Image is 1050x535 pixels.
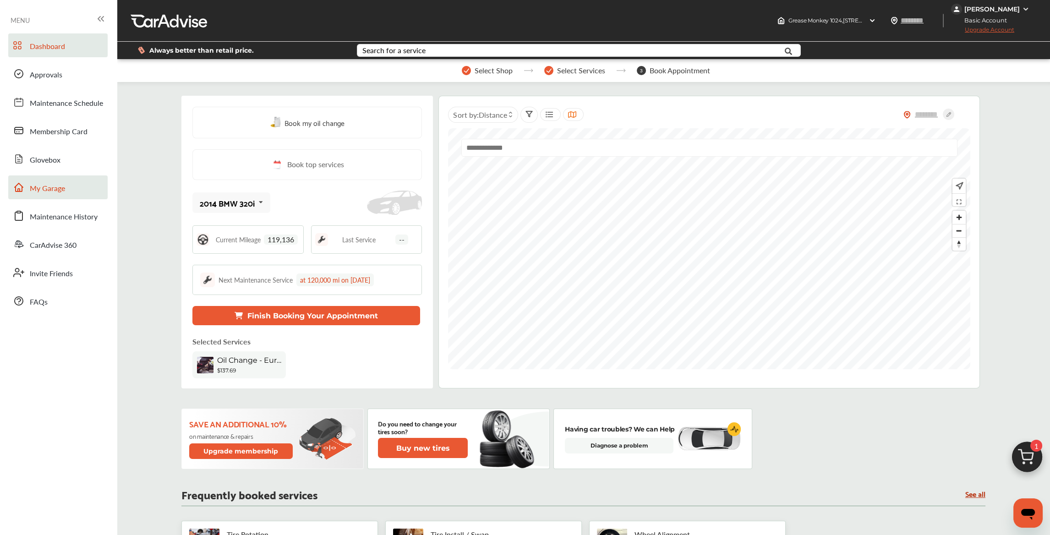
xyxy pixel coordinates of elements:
[378,438,468,458] button: Buy new tires
[200,273,215,287] img: maintenance_logo
[30,211,98,223] span: Maintenance History
[565,424,675,434] p: Having car troubles? We can Help
[287,159,344,170] span: Book top services
[270,117,282,128] img: oil-change.e5047c97.svg
[189,432,294,440] p: on maintenance & repairs
[284,116,345,129] span: Book my oil change
[367,191,422,215] img: placeholder_car.fcab19be.svg
[8,261,108,284] a: Invite Friends
[216,236,261,243] span: Current Mileage
[181,490,317,498] p: Frequently booked services
[777,17,785,24] img: header-home-logo.8d720a4f.svg
[342,236,376,243] span: Last Service
[951,4,962,15] img: jVpblrzwTbfkPYzPPzSLxeg0AAAAASUVORK5CYII=
[8,90,108,114] a: Maintenance Schedule
[395,235,408,245] span: --
[197,233,209,246] img: steering_logo
[965,490,985,497] a: See all
[869,17,876,24] img: header-down-arrow.9dd2ce7d.svg
[788,17,1017,24] span: Grease Monkey 1024 , [STREET_ADDRESS][PERSON_NAME] [PERSON_NAME] , GA 30084
[315,233,328,246] img: maintenance_logo
[11,16,30,24] span: MENU
[8,289,108,313] a: FAQs
[565,438,673,453] a: Diagnose a problem
[217,367,236,374] b: $137.69
[30,268,73,280] span: Invite Friends
[479,406,539,471] img: new-tire.a0c7fe23.svg
[30,126,87,138] span: Membership Card
[478,109,507,120] span: Distance
[616,69,626,72] img: stepper-arrow.e24c07c6.svg
[954,181,963,191] img: recenter.ce011a49.svg
[637,66,646,75] span: 3
[378,420,468,435] p: Do you need to change your tires soon?
[8,119,108,142] a: Membership Card
[8,232,108,256] a: CarAdvise 360
[192,149,422,180] a: Book top services
[8,147,108,171] a: Glovebox
[30,183,65,195] span: My Garage
[727,422,741,436] img: cardiogram-logo.18e20815.svg
[197,357,213,373] img: oil-change-thumb.jpg
[138,46,145,54] img: dollor_label_vector.a70140d1.svg
[30,98,103,109] span: Maintenance Schedule
[952,237,966,251] button: Reset bearing to north
[362,47,426,54] div: Search for a service
[192,336,251,347] p: Selected Services
[1013,498,1043,528] iframe: Button to launch messaging window
[30,41,65,53] span: Dashboard
[8,62,108,86] a: Approvals
[448,128,970,369] canvas: Map
[1030,440,1042,452] span: 1
[951,26,1014,38] span: Upgrade Account
[891,17,898,24] img: location_vector.a44bc228.svg
[30,69,62,81] span: Approvals
[677,426,741,451] img: diagnose-vehicle.c84bcb0a.svg
[378,438,470,458] a: Buy new tires
[952,224,966,237] button: Zoom out
[943,14,944,27] img: header-divider.bc55588e.svg
[952,16,1014,25] span: Basic Account
[462,66,471,75] img: stepper-checkmark.b5569197.svg
[296,273,374,286] div: at 120,000 mi on [DATE]
[8,204,108,228] a: Maintenance History
[8,175,108,199] a: My Garage
[30,296,48,308] span: FAQs
[544,66,553,75] img: stepper-checkmark.b5569197.svg
[299,418,356,460] img: update-membership.81812027.svg
[189,419,294,429] p: Save an additional 10%
[30,240,77,251] span: CarAdvise 360
[30,154,60,166] span: Glovebox
[264,235,298,245] span: 119,136
[189,443,293,459] button: Upgrade membership
[1005,437,1049,481] img: cart_icon.3d0951e8.svg
[952,238,966,251] span: Reset bearing to north
[192,306,420,325] button: Finish Booking Your Appointment
[219,275,293,284] div: Next Maintenance Service
[1022,5,1029,13] img: WGsFRI8htEPBVLJbROoPRyZpYNWhNONpIPPETTm6eUC0GeLEiAAAAAElFTkSuQmCC
[149,47,254,54] span: Always better than retail price.
[903,111,911,119] img: location_vector_orange.38f05af8.svg
[200,198,255,207] div: 2014 BMW 320i
[270,116,345,129] a: Book my oil change
[964,5,1020,13] div: [PERSON_NAME]
[271,159,283,170] img: cal_icon.0803b883.svg
[475,66,513,75] span: Select Shop
[557,66,605,75] span: Select Services
[453,109,507,120] span: Sort by :
[524,69,533,72] img: stepper-arrow.e24c07c6.svg
[650,66,710,75] span: Book Appointment
[217,356,281,365] span: Oil Change - Euro-synthetic
[8,33,108,57] a: Dashboard
[952,211,966,224] button: Zoom in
